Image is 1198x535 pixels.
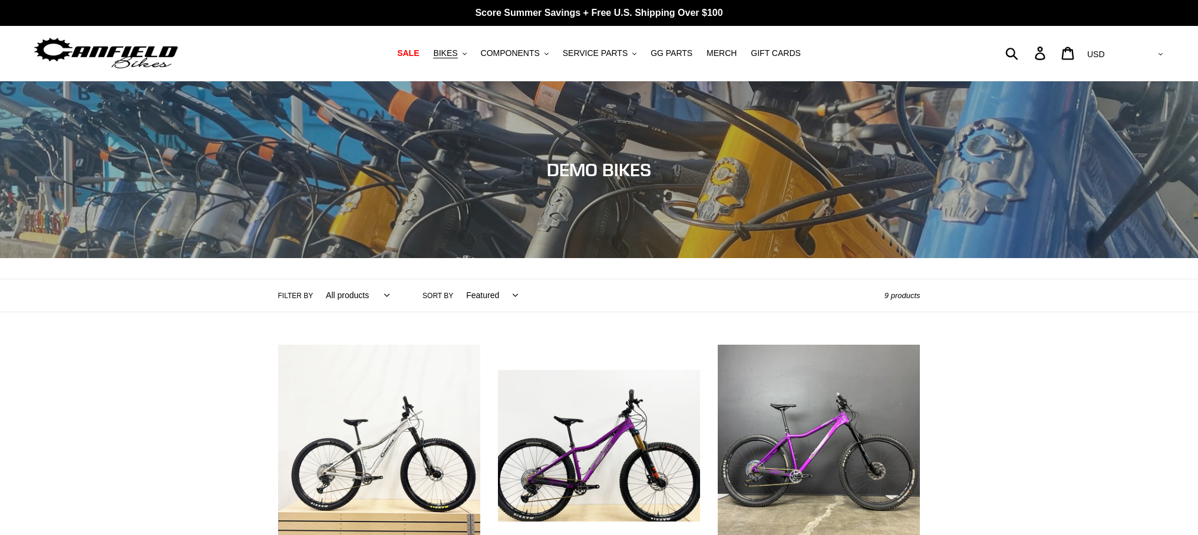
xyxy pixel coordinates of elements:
[481,48,540,58] span: COMPONENTS
[707,48,737,58] span: MERCH
[397,48,419,58] span: SALE
[423,290,453,301] label: Sort by
[32,35,180,72] img: Canfield Bikes
[645,45,698,61] a: GG PARTS
[433,48,457,58] span: BIKES
[427,45,472,61] button: BIKES
[1012,40,1042,66] input: Search
[745,45,807,61] a: GIFT CARDS
[751,48,801,58] span: GIFT CARDS
[547,159,651,180] span: DEMO BIKES
[391,45,425,61] a: SALE
[885,291,920,300] span: 9 products
[701,45,742,61] a: MERCH
[557,45,642,61] button: SERVICE PARTS
[563,48,628,58] span: SERVICE PARTS
[278,290,313,301] label: Filter by
[475,45,555,61] button: COMPONENTS
[651,48,692,58] span: GG PARTS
